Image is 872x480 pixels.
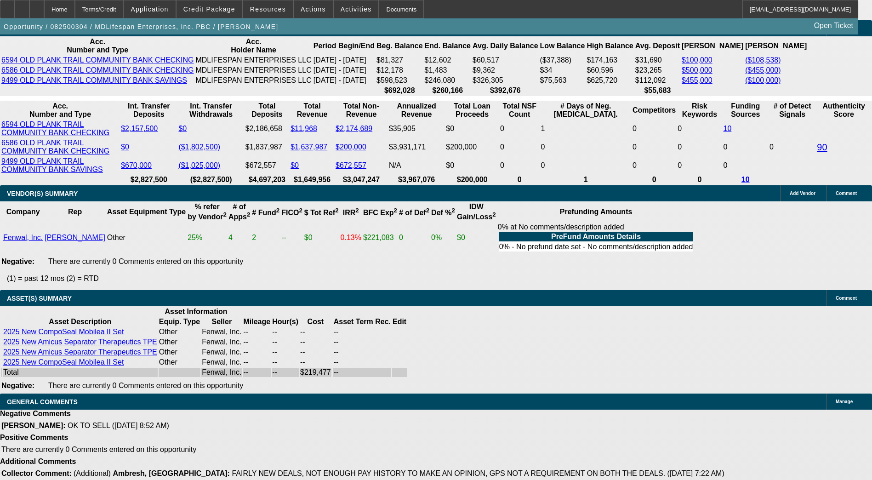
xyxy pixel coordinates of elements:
td: -- [300,348,331,357]
th: $55,683 [635,86,680,95]
a: 2025 New CompoSeal Mobilea II Set [3,328,124,336]
td: 0 [677,138,722,156]
td: $9,362 [472,66,539,75]
th: Acc. Holder Name [195,37,312,55]
span: Add Vendor [790,191,815,196]
a: $670,000 [121,161,152,169]
th: $4,697,203 [245,175,289,184]
th: $260,166 [424,86,471,95]
sup: 2 [426,207,429,214]
th: Low Balance [540,37,586,55]
td: -- [333,327,391,337]
td: -- [243,337,271,347]
td: 0 [500,138,540,156]
b: IRR [343,209,359,217]
td: 0 [632,157,676,174]
th: Total Loan Proceeds [445,102,499,119]
td: $12,178 [376,66,423,75]
th: Edit [392,317,407,326]
th: # of Detect Signals [769,102,815,119]
a: 90 [817,142,827,152]
td: 0% - No prefund date set - No comments/description added [499,242,694,251]
td: 0 [769,120,815,174]
td: $200,000 [445,138,499,156]
td: 0 [632,138,676,156]
td: 0 [500,157,540,174]
a: 2025 New CompoSeal Mobilea II Set [3,358,124,366]
td: -- [272,327,299,337]
td: Other [159,348,200,357]
th: Sum of the Total NSF Count and Total Overdraft Fee Count from Ocrolus [500,102,540,119]
td: -- [333,358,391,367]
td: 0 [677,157,722,174]
td: $1,837,987 [245,138,289,156]
a: $455,000 [682,76,712,84]
td: $326,305 [472,76,539,85]
span: ASSET(S) SUMMARY [7,295,72,302]
td: -- [272,368,299,377]
th: Authenticity Score [816,102,871,119]
th: Period Begin/End [313,37,375,55]
td: $75,563 [540,76,586,85]
td: $112,092 [635,76,680,85]
sup: 2 [247,211,250,218]
th: Total Revenue [290,102,334,119]
b: BFC Exp [363,209,397,217]
b: Rep [68,208,82,216]
td: -- [281,223,303,253]
td: $12,602 [424,56,471,65]
th: $1,649,956 [290,175,334,184]
td: [DATE] - [DATE] [313,56,375,65]
span: Application [131,6,168,13]
a: 9499 OLD PLANK TRAIL COMMUNITY BANK SAVINGS [1,76,187,84]
b: Cost [308,318,324,326]
a: ($1,025,000) [178,161,220,169]
a: ($108,538) [745,56,781,64]
th: End. Balance [424,37,471,55]
a: $2,157,500 [121,125,158,132]
div: $35,905 [389,125,444,133]
td: -- [272,337,299,347]
td: 1 [540,120,631,137]
a: 9499 OLD PLANK TRAIL COMMUNITY BANK SAVINGS [1,157,103,173]
td: 0 [540,138,631,156]
th: Int. Transfer Deposits [120,102,177,119]
b: PreFund Amounts Details [551,233,641,240]
td: $0 [445,120,499,137]
b: # Fund [252,209,279,217]
th: Risk Keywords [677,102,722,119]
td: -- [243,368,271,377]
sup: 2 [223,211,227,218]
a: 10 [741,176,750,183]
button: Actions [294,0,333,18]
th: Funding Sources [723,102,768,119]
span: FAIRLY NEW DEALS, NOT ENOUGH PAY HISTORY TO MAKE AN OPINION, GPS NOT A REQUIREMENT ON BOTH THE DE... [232,469,724,477]
td: $598,523 [376,76,423,85]
a: Fenwal, Inc. [3,234,43,241]
a: 6594 OLD PLANK TRAIL COMMUNITY BANK CHECKING [1,56,194,64]
b: Asset Equipment Type [107,208,186,216]
a: $0 [121,143,129,151]
div: $3,931,171 [389,143,444,151]
b: $ Tot Ref [304,209,339,217]
td: Fenwal, Inc. [201,358,242,367]
th: Beg. Balance [376,37,423,55]
td: $0 [445,157,499,174]
td: $34 [540,66,586,75]
b: Asset Information [165,308,227,315]
th: Avg. Deposit [635,37,680,55]
td: 0 [723,138,768,156]
td: -- [333,337,391,347]
th: [PERSON_NAME] [745,37,807,55]
td: 0.13% [340,223,362,253]
span: Credit Package [183,6,235,13]
td: $2,186,658 [245,120,289,137]
th: Annualized Revenue [388,102,445,119]
td: N/A [388,157,445,174]
td: Fenwal, Inc. [201,348,242,357]
a: Open Ticket [810,18,857,34]
td: 2 [251,223,280,253]
td: 0% [431,223,456,253]
th: $200,000 [445,175,499,184]
span: There are currently 0 Comments entered on this opportunity [48,257,243,265]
